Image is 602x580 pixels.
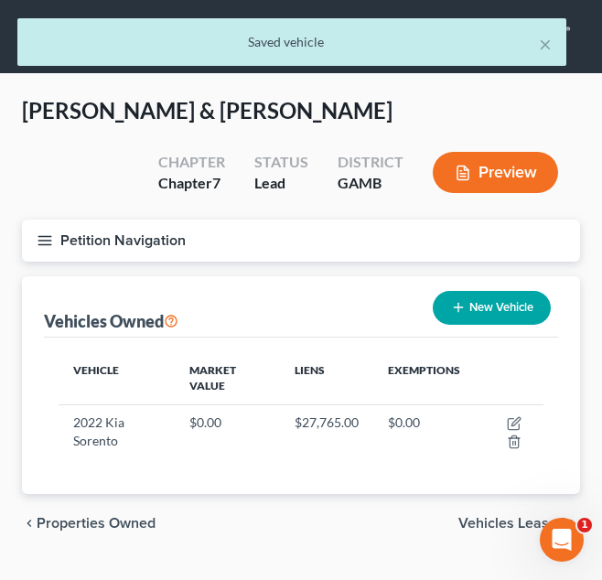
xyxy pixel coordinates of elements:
th: Vehicle [59,352,175,405]
button: Preview [433,152,558,193]
td: $0.00 [175,404,280,457]
i: chevron_right [565,516,580,531]
td: $0.00 [373,404,475,457]
button: New Vehicle [433,291,551,325]
iframe: Intercom live chat [540,518,584,562]
button: Vehicles Leased chevron_right [458,516,580,531]
span: 7 [212,174,220,191]
div: Chapter [158,173,225,194]
button: × [539,33,552,55]
button: Petition Navigation [22,220,580,262]
span: 1 [577,518,592,532]
i: chevron_left [22,516,37,531]
td: $27,765.00 [280,404,373,457]
span: Vehicles Leased [458,516,565,531]
th: Market Value [175,352,280,405]
td: 2022 Kia Sorento [59,404,175,457]
div: Saved vehicle [32,33,552,51]
div: GAMB [338,173,403,194]
div: Vehicles Owned [44,310,178,332]
div: Status [254,152,308,173]
button: chevron_left Properties Owned [22,516,156,531]
th: Exemptions [373,352,475,405]
div: Lead [254,173,308,194]
span: [PERSON_NAME] & [PERSON_NAME] [22,97,392,124]
div: Chapter [158,152,225,173]
div: District [338,152,403,173]
th: Liens [280,352,373,405]
span: Properties Owned [37,516,156,531]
